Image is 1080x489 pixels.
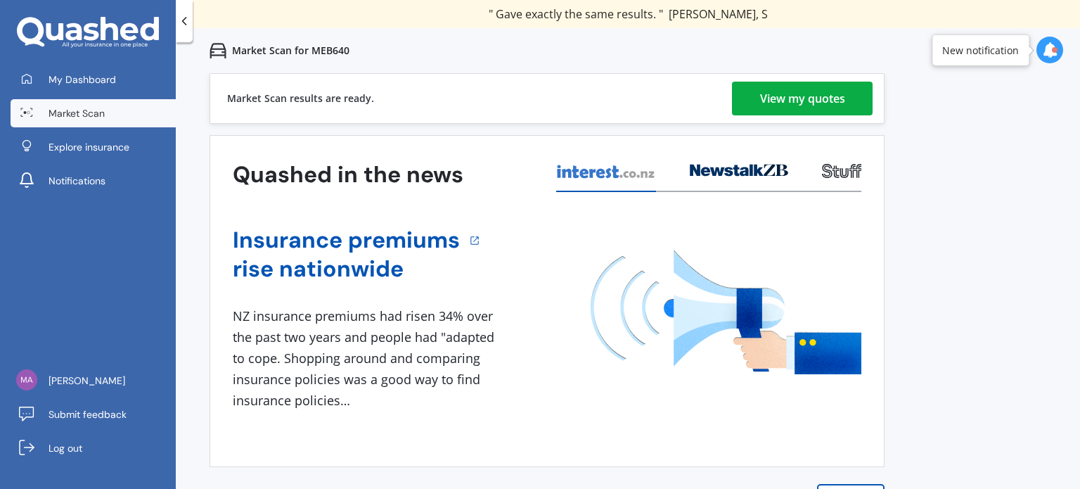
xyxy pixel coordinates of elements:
span: Explore insurance [49,140,129,154]
h3: Quashed in the news [233,160,463,189]
a: [PERSON_NAME] [11,367,176,395]
span: My Dashboard [49,72,116,87]
a: Insurance premiums [233,226,460,255]
a: Market Scan [11,99,176,127]
span: Log out [49,441,82,455]
img: f1218626bd482b60ef597cec5936e416 [16,369,37,390]
a: Notifications [11,167,176,195]
div: New notification [942,43,1019,57]
img: car.f15378c7a67c060ca3f3.svg [210,42,226,59]
a: My Dashboard [11,65,176,94]
span: [PERSON_NAME] [49,374,125,388]
span: Notifications [49,174,105,188]
p: Market Scan for MEB640 [232,44,349,58]
span: Submit feedback [49,407,127,421]
a: rise nationwide [233,255,460,284]
div: View my quotes [760,82,845,115]
img: media image [591,250,861,374]
div: Market Scan results are ready. [227,74,374,123]
a: View my quotes [732,82,873,115]
div: NZ insurance premiums had risen 34% over the past two years and people had "adapted to cope. Shop... [233,306,500,411]
a: Log out [11,434,176,462]
span: Market Scan [49,106,105,120]
a: Explore insurance [11,133,176,161]
a: Submit feedback [11,400,176,428]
